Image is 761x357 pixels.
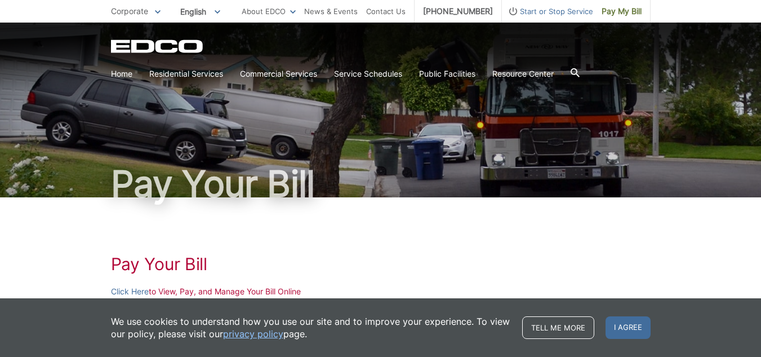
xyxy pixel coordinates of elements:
[111,6,148,16] span: Corporate
[111,68,132,80] a: Home
[172,2,229,21] span: English
[111,285,651,298] p: to View, Pay, and Manage Your Bill Online
[606,316,651,339] span: I agree
[149,68,223,80] a: Residential Services
[492,68,554,80] a: Resource Center
[304,5,358,17] a: News & Events
[602,5,642,17] span: Pay My Bill
[111,39,204,53] a: EDCD logo. Return to the homepage.
[223,328,283,340] a: privacy policy
[242,5,296,17] a: About EDCO
[111,166,651,202] h1: Pay Your Bill
[522,316,594,339] a: Tell me more
[419,68,475,80] a: Public Facilities
[334,68,402,80] a: Service Schedules
[111,315,511,340] p: We use cookies to understand how you use our site and to improve your experience. To view our pol...
[111,254,651,274] h1: Pay Your Bill
[240,68,317,80] a: Commercial Services
[111,285,149,298] a: Click Here
[366,5,406,17] a: Contact Us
